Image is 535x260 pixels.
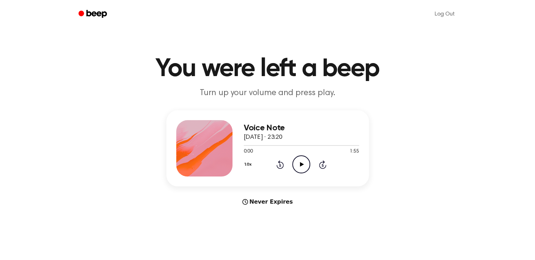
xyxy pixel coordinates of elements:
[350,148,359,155] span: 1:55
[244,123,359,133] h3: Voice Note
[428,6,462,23] a: Log Out
[133,87,403,99] p: Turn up your volume and press play.
[244,148,253,155] span: 0:00
[74,7,113,21] a: Beep
[88,56,448,82] h1: You were left a beep
[244,134,282,141] span: [DATE] · 23:20
[166,198,369,206] div: Never Expires
[244,159,254,171] button: 1.0x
